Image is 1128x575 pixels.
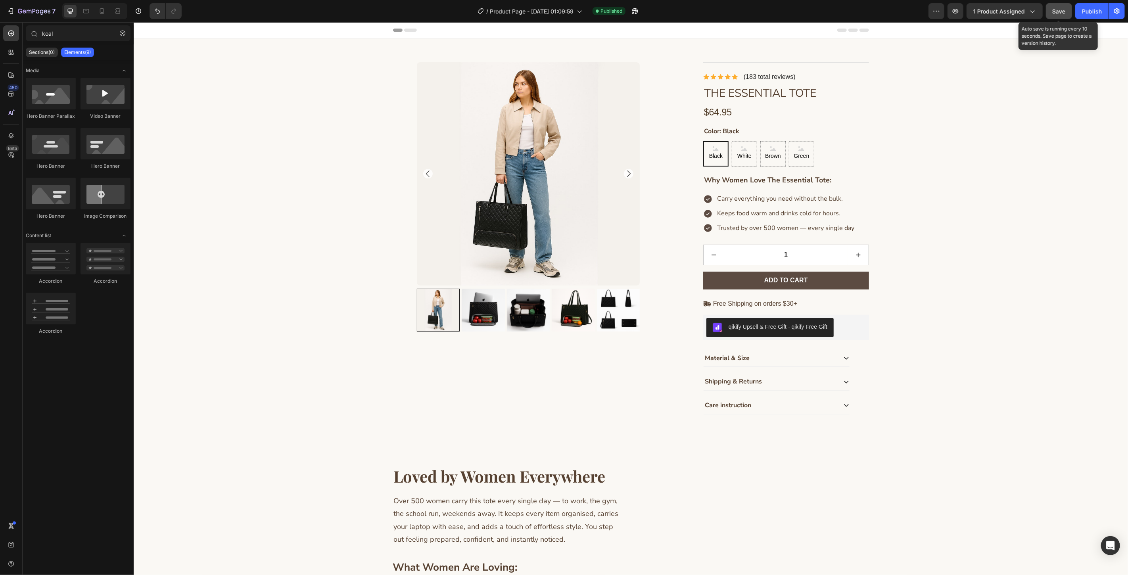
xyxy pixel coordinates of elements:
span: Black [574,129,591,139]
button: increment [714,223,735,243]
span: White [602,129,620,139]
video: Your browser does not support the video tag. [567,443,725,522]
iframe: Design area [134,22,1128,575]
legend: Color: Black [570,103,606,116]
input: Search Sections & Elements [26,25,130,41]
div: Accordion [26,328,76,335]
div: Beta [6,145,19,151]
p: Trusted by over 500 women — every single day [583,200,721,212]
button: Publish [1075,3,1109,19]
span: 1 product assigned [973,7,1025,15]
p: Carry everything you need without the bulk. [583,171,721,182]
button: 7 [3,3,59,19]
div: Hero Banner Parallax [26,113,76,120]
div: qikify Upsell & Free Gift - qikify Free Gift [595,301,694,309]
div: $64.95 [570,84,735,97]
div: Hero Banner [26,213,76,220]
input: quantity [591,223,714,243]
p: Care instruction [571,379,618,387]
div: Accordion [26,278,76,285]
span: Save [1053,8,1066,15]
span: Free Shipping on orders $30+ [579,277,664,286]
div: Add to cart [631,254,674,263]
div: Undo/Redo [150,3,182,19]
p: Material & Size [571,332,616,340]
span: Green [659,129,677,139]
button: qikify Upsell & Free Gift - qikify Free Gift [573,296,700,315]
div: 450 [8,84,19,91]
button: 1 product assigned [967,3,1043,19]
p: Sections(0) [29,49,55,56]
p: (183 total reviews) [610,51,662,59]
span: Brown [630,129,649,139]
button: Add to cart [570,249,735,267]
button: Carousel Back Arrow [290,147,299,156]
div: Publish [1082,7,1102,15]
span: Toggle open [118,229,130,242]
span: Media [26,67,40,74]
div: Hero Banner [26,163,76,170]
h3: What Women Are Loving: [259,537,491,553]
div: Accordion [81,278,130,285]
span: / [486,7,488,15]
p: Keeps food warm and drinks cold for hours. [583,186,721,197]
button: Save [1046,3,1072,19]
span: Published [600,8,622,15]
p: 7 [52,6,56,16]
span: Toggle open [118,64,130,77]
p: Elements(9) [64,49,91,56]
strong: Loved by Women Everywhere [260,443,472,464]
strong: Why Women Love The Essential Tote: [570,153,698,163]
div: Hero Banner [81,163,130,170]
h1: The Essential Tote [570,63,735,79]
p: Shipping & Returns [571,355,628,364]
button: decrement [570,223,591,243]
span: Product Page - [DATE] 01:09:59 [490,7,574,15]
div: Video Banner [81,113,130,120]
p: Over 500 women carry this tote every single day — to work, the gym, the school run, weekends away... [260,472,491,524]
div: Image Comparison [81,213,130,220]
span: Content list [26,232,51,239]
div: Open Intercom Messenger [1101,536,1120,555]
button: Carousel Next Arrow [490,147,500,156]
